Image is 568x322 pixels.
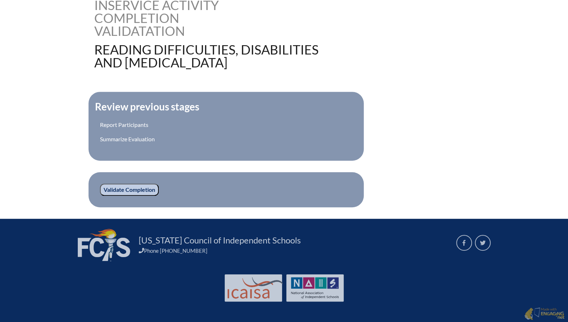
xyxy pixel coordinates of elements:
[540,311,564,320] img: Engaging - Bring it online
[100,121,148,128] a: Report Participants
[291,277,339,299] img: NAIS Logo
[100,184,159,196] input: Validate Completion
[94,43,330,69] h1: Reading Difficulties, Disabilities and [MEDICAL_DATA]
[78,229,130,261] img: FCIS_logo_white
[139,247,448,254] div: Phone [PHONE_NUMBER]
[100,136,155,142] a: Summarize Evaluation
[540,307,564,321] p: Made with
[136,235,304,246] a: [US_STATE] Council of Independent Schools
[534,307,541,318] img: Engaging - Bring it online
[94,100,200,113] legend: Review previous stages
[524,307,533,320] img: Engaging - Bring it online
[228,277,283,299] img: Int'l Council Advancing Independent School Accreditation logo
